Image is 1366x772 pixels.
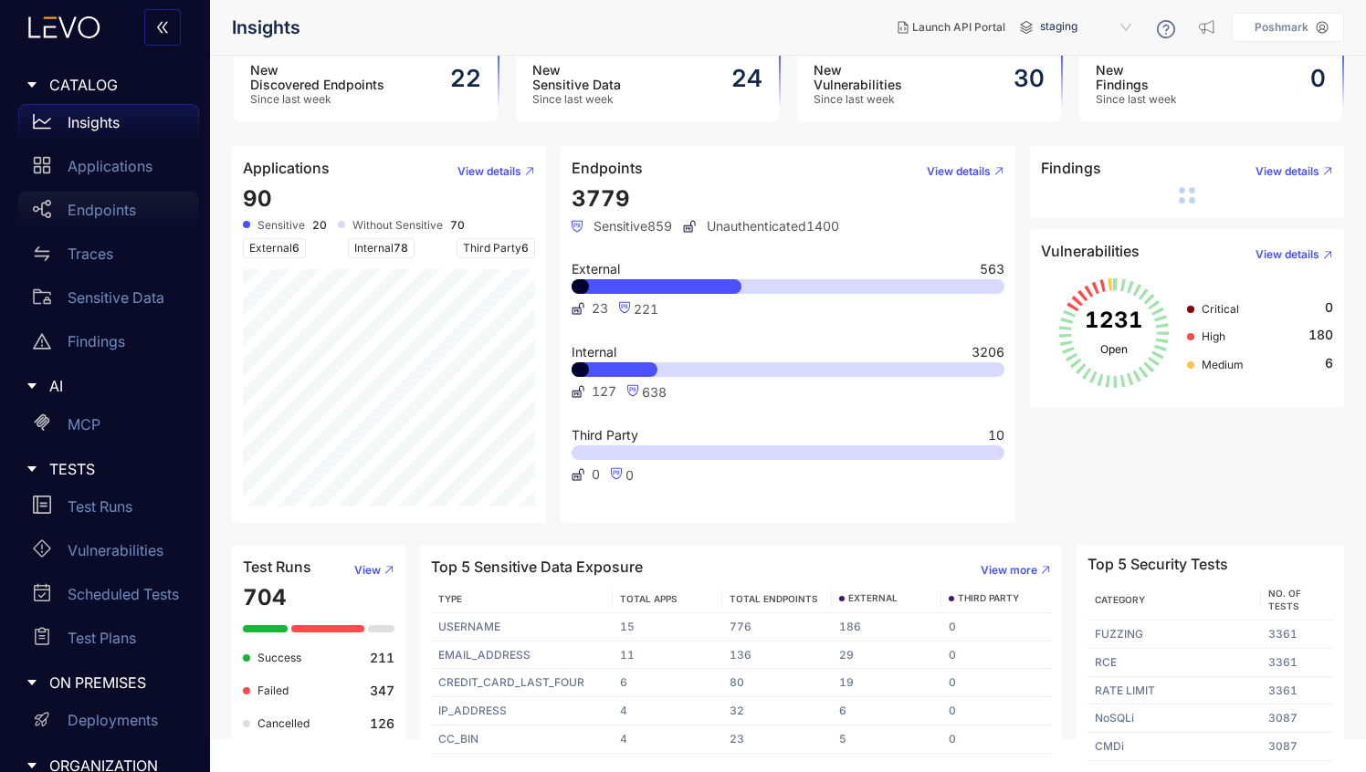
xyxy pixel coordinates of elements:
span: warning [33,332,51,350]
span: Unauthenticated 1400 [683,219,839,234]
span: Insights [232,17,300,38]
button: View [340,556,394,585]
td: 0 [941,697,1051,725]
td: 80 [722,669,832,697]
b: 126 [370,716,394,731]
span: 221 [634,301,658,317]
span: 638 [642,384,667,400]
span: TESTS [49,461,184,477]
a: Endpoints [18,192,199,235]
b: 211 [370,651,394,665]
div: TESTS [11,450,199,488]
td: CMDi [1088,733,1261,761]
span: Cancelled [257,716,310,730]
p: Test Plans [68,630,136,646]
span: 3779 [572,185,630,212]
p: Findings [68,333,125,349]
td: 3361 [1261,621,1333,649]
a: Traces [18,235,199,279]
h3: New Findings [1096,63,1177,92]
td: 136 [722,642,832,670]
a: Sensitive Data [18,279,199,323]
span: Without Sensitive [352,219,443,232]
span: Sensitive [257,219,305,232]
td: 3361 [1261,677,1333,705]
td: 0 [941,613,1051,642]
p: Insights [68,114,120,130]
span: ON PREMISES [49,674,184,691]
span: Since last week [532,93,621,106]
h4: Top 5 Security Tests [1088,556,1228,572]
td: 23 [722,725,832,754]
h4: Applications [243,160,330,176]
span: 6 [292,241,299,255]
span: Since last week [1096,93,1177,106]
button: View details [1241,240,1333,269]
span: TOTAL APPS [620,593,678,604]
td: USERNAME [431,613,614,642]
h2: 24 [731,65,762,92]
span: Sensitive 859 [572,219,672,234]
td: 29 [832,642,941,670]
span: Medium [1202,358,1244,371]
span: View details [1256,248,1319,261]
div: AI [11,367,199,405]
span: 0 [625,467,634,483]
span: Third Party [572,429,638,442]
p: Traces [68,245,113,262]
span: 78 [394,241,408,255]
td: 5 [832,725,941,754]
span: 563 [980,263,1004,276]
h3: New Vulnerabilities [814,63,902,92]
td: 6 [613,669,722,697]
span: Critical [1202,302,1239,316]
td: 3087 [1261,704,1333,733]
td: 6 [832,697,941,725]
td: CC_BIN [431,725,614,754]
h3: New Discovered Endpoints [250,63,384,92]
span: caret-right [26,78,38,91]
span: staging [1040,13,1135,42]
span: High [1202,329,1225,343]
span: caret-right [26,463,38,475]
span: No. of Tests [1268,588,1301,611]
button: View details [1241,157,1333,186]
span: 23 [592,301,608,316]
b: 347 [370,683,394,698]
a: MCP [18,406,199,450]
button: double-left [144,9,181,46]
td: 4 [613,697,722,725]
button: View more [966,556,1051,585]
b: 70 [450,219,465,232]
td: 32 [722,697,832,725]
span: External [243,238,306,258]
h2: 22 [450,65,481,92]
h2: 0 [1310,65,1326,92]
span: View details [457,165,521,178]
td: FUZZING [1088,621,1261,649]
td: 11 [613,642,722,670]
p: Poshmark [1255,21,1308,34]
h2: 30 [1014,65,1045,92]
td: CREDIT_CARD_LAST_FOUR [431,669,614,697]
a: Vulnerabilities [18,532,199,576]
p: Deployments [68,712,158,728]
span: 10 [988,429,1004,442]
h3: New Sensitive Data [532,63,621,92]
p: Sensitive Data [68,289,164,306]
span: View details [1256,165,1319,178]
td: NoSQLi [1088,704,1261,733]
p: MCP [68,416,100,433]
span: 6 [521,241,529,255]
a: Findings [18,323,199,367]
span: View details [927,165,991,178]
h4: Findings [1041,160,1101,176]
span: Category [1095,594,1145,605]
h4: Vulnerabilities [1041,243,1140,259]
span: External [572,263,620,276]
span: Internal [572,346,616,359]
span: 3206 [972,346,1004,359]
span: View [354,564,381,577]
b: 20 [312,219,327,232]
span: 6 [1325,356,1333,370]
